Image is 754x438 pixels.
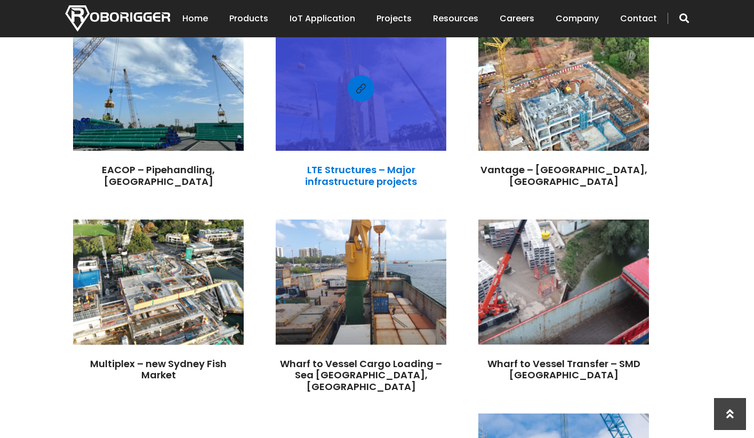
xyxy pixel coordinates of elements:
a: Wharf to Vessel Cargo Loading – Sea [GEOGRAPHIC_DATA], [GEOGRAPHIC_DATA] [280,357,442,393]
a: Products [229,2,268,35]
img: Nortech [65,5,170,31]
a: Resources [433,2,478,35]
a: Home [182,2,208,35]
a: IoT Application [290,2,355,35]
a: Projects [376,2,412,35]
a: EACOP – Pipehandling, [GEOGRAPHIC_DATA] [102,163,215,188]
a: Vantage – [GEOGRAPHIC_DATA], [GEOGRAPHIC_DATA] [480,163,647,188]
a: Contact [620,2,657,35]
a: Wharf to Vessel Transfer – SMD [GEOGRAPHIC_DATA] [487,357,640,382]
a: LTE Structures – Major infrastructure projects [305,163,417,188]
a: Multiplex – new Sydney Fish Market [90,357,227,382]
a: Company [556,2,599,35]
a: Careers [500,2,534,35]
